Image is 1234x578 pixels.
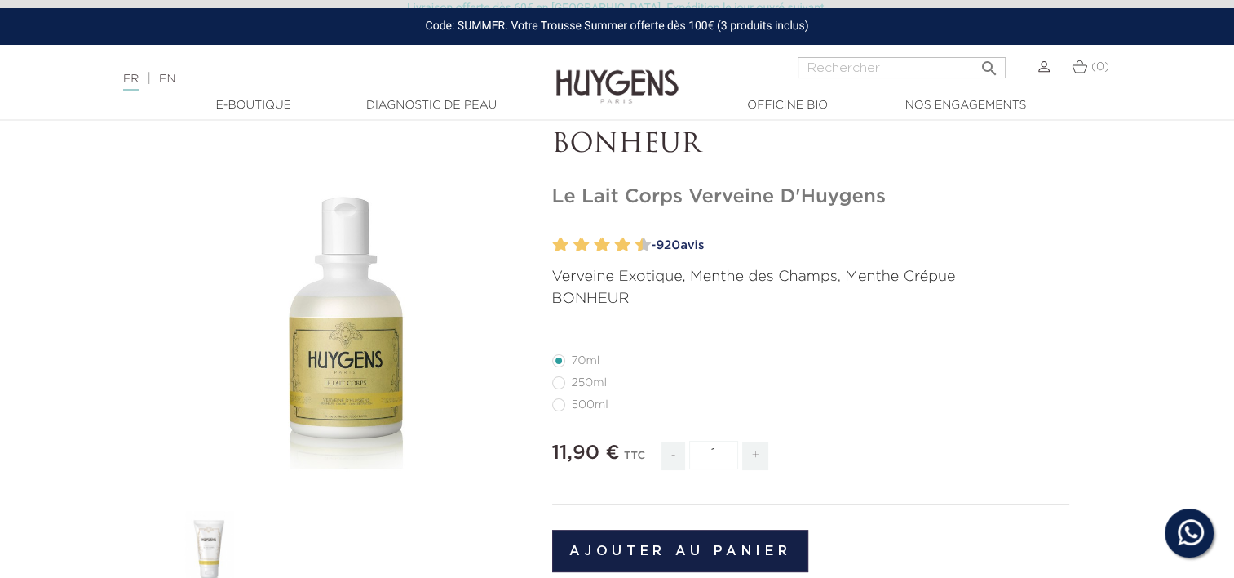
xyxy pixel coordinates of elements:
a: E-Boutique [172,97,335,114]
span: - [661,442,684,470]
h1: Le Lait Corps Verveine D'Huygens [552,185,1070,209]
a: Nos engagements [884,97,1047,114]
span: (0) [1091,61,1109,73]
span: 11,90 € [552,443,620,463]
label: 5 [590,233,596,257]
input: Rechercher [798,57,1006,78]
p: BONHEUR [552,130,1070,161]
label: 4 [577,233,589,257]
label: 500ml [552,398,628,411]
button:  [975,52,1004,74]
label: 9 [632,233,638,257]
div: TTC [624,438,645,482]
label: 70ml [552,354,620,367]
span: + [742,442,768,470]
label: 7 [611,233,617,257]
p: Verveine Exotique, Menthe des Champs, Menthe Crépue [552,266,1070,288]
span: 920 [656,239,680,251]
p: BONHEUR [552,288,1070,310]
label: 1 [550,233,555,257]
a: EN [159,73,175,85]
a: -920avis [646,233,1070,258]
label: 2 [556,233,568,257]
label: 250ml [552,376,626,389]
a: Diagnostic de peau [350,97,513,114]
button: Ajouter au panier [552,530,809,572]
label: 8 [618,233,630,257]
label: 6 [598,233,610,257]
label: 10 [639,233,651,257]
label: 3 [570,233,576,257]
a: Officine Bio [706,97,869,114]
img: Huygens [556,43,679,106]
i:  [980,54,999,73]
input: Quantité [689,441,738,469]
a: FR [123,73,139,91]
div: | [115,69,502,89]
